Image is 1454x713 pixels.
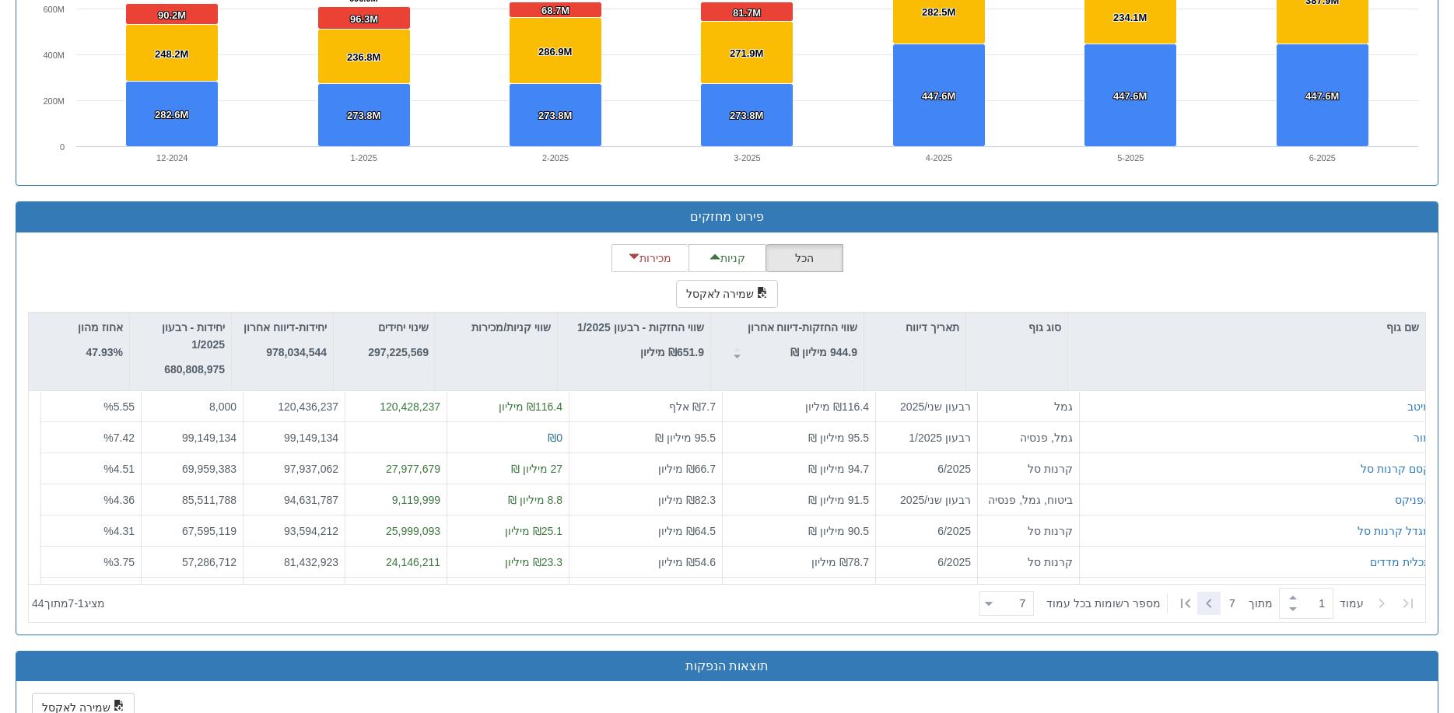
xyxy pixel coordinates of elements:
[1020,431,1073,443] font: גמל, פנסיה
[351,153,377,163] text: 1-2025
[808,493,869,505] font: 91.5 מיליון ₪
[686,288,755,301] font: שמירה לאקסל
[103,400,113,413] font: %
[386,462,440,474] font: 27,977,679
[114,493,135,505] font: 4.36
[688,244,766,272] button: קניות
[730,47,763,59] tspan: 271.9M
[182,524,236,536] font: 67,595,119
[1117,153,1144,163] text: 5-2025
[158,9,186,21] tspan: 90.2M
[182,493,236,505] font: 85,511,788
[499,400,562,413] font: ₪116.4 מיליון
[44,597,68,610] font: מתוך
[266,346,327,358] font: 978,034,544
[658,524,716,536] font: ₪64.5 מיליון
[1046,597,1161,610] font: מספר רשומות בכל עמוד
[1340,597,1364,610] font: עמוד
[922,6,955,18] tspan: 282.5M
[155,48,188,60] tspan: 248.2M
[658,555,716,568] font: ₪54.6 מיליון
[1414,429,1431,445] button: מור
[811,555,869,568] font: ₪78.7 מיליון
[922,90,955,102] tspan: 447.6M
[103,524,113,536] font: %
[284,462,338,474] font: 97,937,062
[392,493,440,505] font: 9,119,999
[733,7,761,19] tspan: 81.7M
[766,244,843,272] button: הכל
[78,597,84,610] font: 1
[182,431,236,443] font: 99,149,134
[1054,400,1073,413] font: גמל
[1309,153,1336,163] text: 6-2025
[1361,460,1431,476] button: קסם קרנות סל
[284,555,338,568] font: 81,432,923
[114,555,135,568] font: 3.75
[43,5,65,14] text: 600M
[68,597,75,610] font: 7
[84,597,105,610] font: מציג
[1305,90,1339,102] tspan: 447.6M
[155,109,188,121] tspan: 282.6M
[795,253,814,265] font: הכל
[114,462,135,474] font: 4.51
[60,142,65,152] text: 0
[114,400,135,413] font: 5.55
[244,321,327,334] font: יחידות-דיווח אחרון
[32,597,44,610] font: 44
[284,493,338,505] font: 94,631,787
[658,462,716,474] font: ₪66.7 מיליון
[1361,462,1431,474] font: קסם קרנות סל
[182,462,236,474] font: 69,959,383
[1358,524,1431,536] font: מגדל קרנות סל
[640,346,704,358] font: ₪651.9 מיליון
[347,110,380,121] tspan: 273.8M
[386,555,440,568] font: 24,146,211
[1407,400,1431,413] font: מיטב
[74,597,78,610] font: -
[1028,462,1073,474] font: קרנות סל
[278,400,338,413] font: 120,436,237
[690,210,763,223] font: פירוט מחזקים
[1229,597,1235,610] font: 7
[350,13,378,25] tspan: 96.3M
[1407,399,1431,414] button: מיטב
[909,431,971,443] font: רבעון 1/2025
[639,253,671,265] font: מכירות
[685,659,769,673] font: תוצאות הנפקות
[78,321,123,334] font: אחוז מהון
[655,431,716,443] font: 95.5 מיליון ₪
[380,400,440,413] font: 120,428,237
[1395,493,1431,505] font: הפניקס
[164,363,225,376] font: 680,808,975
[1028,321,1061,334] font: סוג גוף
[1113,90,1147,102] tspan: 447.6M
[471,321,551,334] font: שווי קניות/מכירות
[1386,321,1419,334] font: שם גוף
[1113,12,1147,23] tspan: 234.1M
[43,96,65,106] text: 200M
[182,555,236,568] font: 57,286,712
[720,253,745,265] font: קניות
[156,153,187,163] text: 12-2024
[900,400,971,413] font: רבעון שני/2025
[511,462,562,474] font: 27 מיליון ₪
[1358,523,1431,538] button: מגדל קרנות סל
[1370,555,1431,568] font: תכלית מדדים
[548,431,562,443] font: ₪0
[676,280,779,308] button: שמירה לאקסל
[1395,491,1431,507] button: הפניקס
[347,51,380,63] tspan: 236.8M
[805,400,869,413] font: ₪116.4 מיליון
[808,431,869,443] font: 95.5 מיליון ₪
[284,524,338,536] font: 93,594,212
[900,493,971,505] font: רבעון שני/2025
[541,5,569,16] tspan: 68.7M
[386,524,440,536] font: 25,999,093
[1028,555,1073,568] font: קרנות סל
[508,493,562,505] font: 8.8 מיליון ₪
[669,400,716,413] font: ₪7.7 אלף
[284,431,338,443] font: 99,149,134
[103,462,113,474] font: %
